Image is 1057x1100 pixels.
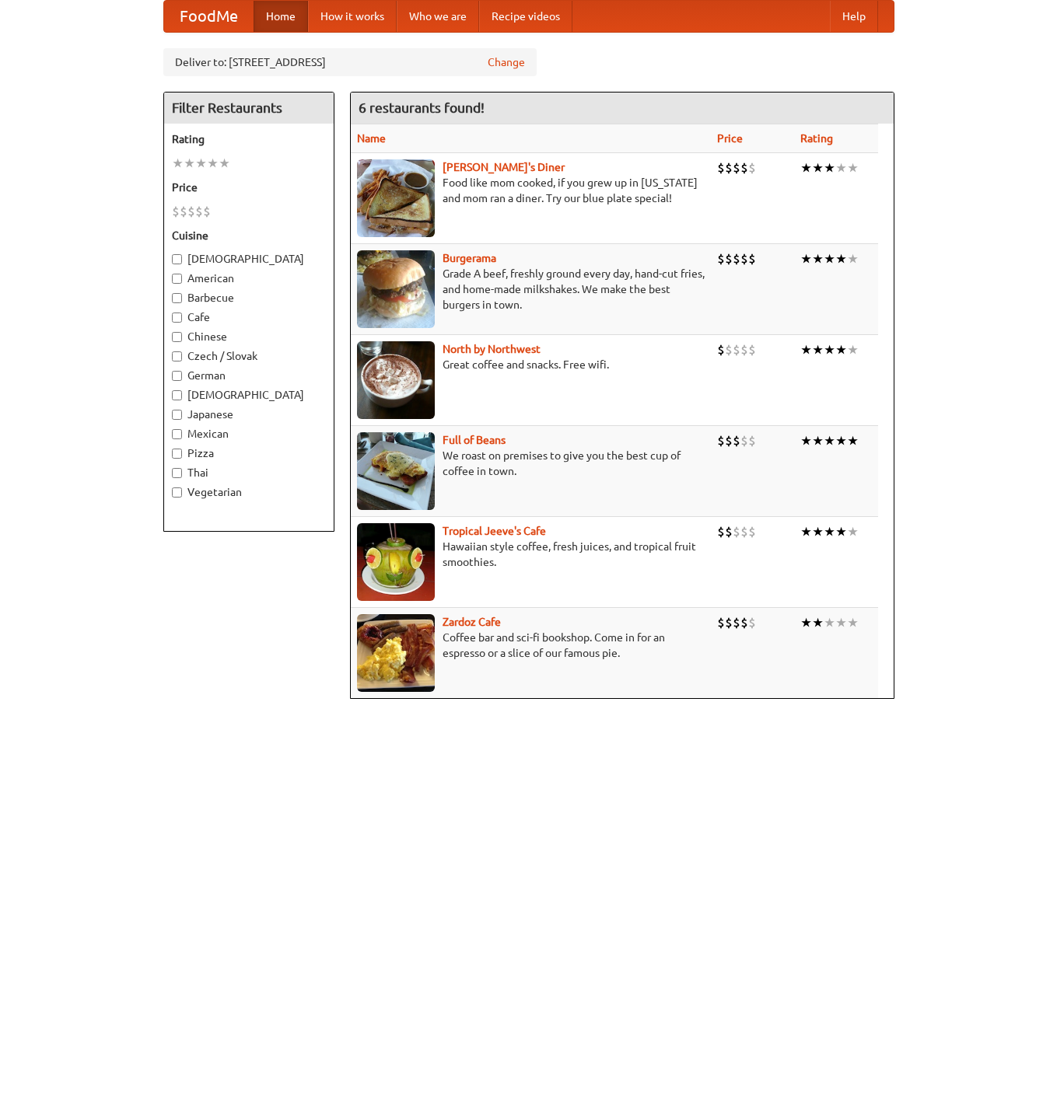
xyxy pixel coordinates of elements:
[184,155,195,172] li: ★
[172,410,182,420] input: Japanese
[357,523,435,601] img: jeeves.jpg
[443,161,565,173] a: [PERSON_NAME]'s Diner
[824,432,835,449] li: ★
[824,523,835,540] li: ★
[835,523,847,540] li: ★
[172,407,326,422] label: Japanese
[717,341,725,358] li: $
[748,159,756,176] li: $
[800,523,812,540] li: ★
[733,432,740,449] li: $
[847,250,859,267] li: ★
[172,426,326,442] label: Mexican
[748,432,756,449] li: $
[172,309,326,325] label: Cafe
[357,132,386,145] a: Name
[172,348,326,364] label: Czech / Slovak
[824,250,835,267] li: ★
[717,523,725,540] li: $
[748,341,756,358] li: $
[717,614,725,631] li: $
[172,368,326,383] label: German
[835,341,847,358] li: ★
[800,432,812,449] li: ★
[488,54,525,70] a: Change
[800,341,812,358] li: ★
[812,250,824,267] li: ★
[357,159,435,237] img: sallys.jpg
[812,614,824,631] li: ★
[725,523,733,540] li: $
[172,228,326,243] h5: Cuisine
[172,487,182,498] input: Vegetarian
[172,329,326,344] label: Chinese
[733,523,740,540] li: $
[163,48,537,76] div: Deliver to: [STREET_ADDRESS]
[172,155,184,172] li: ★
[187,203,195,220] li: $
[443,434,506,446] a: Full of Beans
[195,203,203,220] li: $
[172,313,182,323] input: Cafe
[479,1,572,32] a: Recipe videos
[847,614,859,631] li: ★
[172,254,182,264] input: [DEMOGRAPHIC_DATA]
[357,448,705,479] p: We roast on premises to give you the best cup of coffee in town.
[800,159,812,176] li: ★
[835,250,847,267] li: ★
[357,250,435,328] img: burgerama.jpg
[812,341,824,358] li: ★
[357,432,435,510] img: beans.jpg
[172,274,182,284] input: American
[172,131,326,147] h5: Rating
[733,341,740,358] li: $
[172,251,326,267] label: [DEMOGRAPHIC_DATA]
[172,332,182,342] input: Chinese
[357,357,705,372] p: Great coffee and snacks. Free wifi.
[443,252,496,264] b: Burgerama
[733,614,740,631] li: $
[847,523,859,540] li: ★
[172,351,182,361] input: Czech / Slovak
[812,159,824,176] li: ★
[172,445,326,461] label: Pizza
[359,100,485,115] ng-pluralize: 6 restaurants found!
[357,266,705,313] p: Grade A beef, freshly ground every day, hand-cut fries, and home-made milkshakes. We make the bes...
[717,132,743,145] a: Price
[812,432,824,449] li: ★
[219,155,230,172] li: ★
[800,614,812,631] li: ★
[725,159,733,176] li: $
[847,432,859,449] li: ★
[172,484,326,500] label: Vegetarian
[172,271,326,286] label: American
[835,159,847,176] li: ★
[180,203,187,220] li: $
[443,616,501,628] b: Zardoz Cafe
[717,159,725,176] li: $
[725,614,733,631] li: $
[733,250,740,267] li: $
[172,371,182,381] input: German
[824,159,835,176] li: ★
[172,465,326,480] label: Thai
[800,132,833,145] a: Rating
[835,614,847,631] li: ★
[207,155,219,172] li: ★
[443,525,546,537] a: Tropical Jeeve's Cafe
[717,250,725,267] li: $
[397,1,479,32] a: Who we are
[203,203,211,220] li: $
[812,523,824,540] li: ★
[172,293,182,303] input: Barbecue
[172,203,180,220] li: $
[172,449,182,459] input: Pizza
[725,250,733,267] li: $
[748,614,756,631] li: $
[830,1,878,32] a: Help
[748,250,756,267] li: $
[164,1,254,32] a: FoodMe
